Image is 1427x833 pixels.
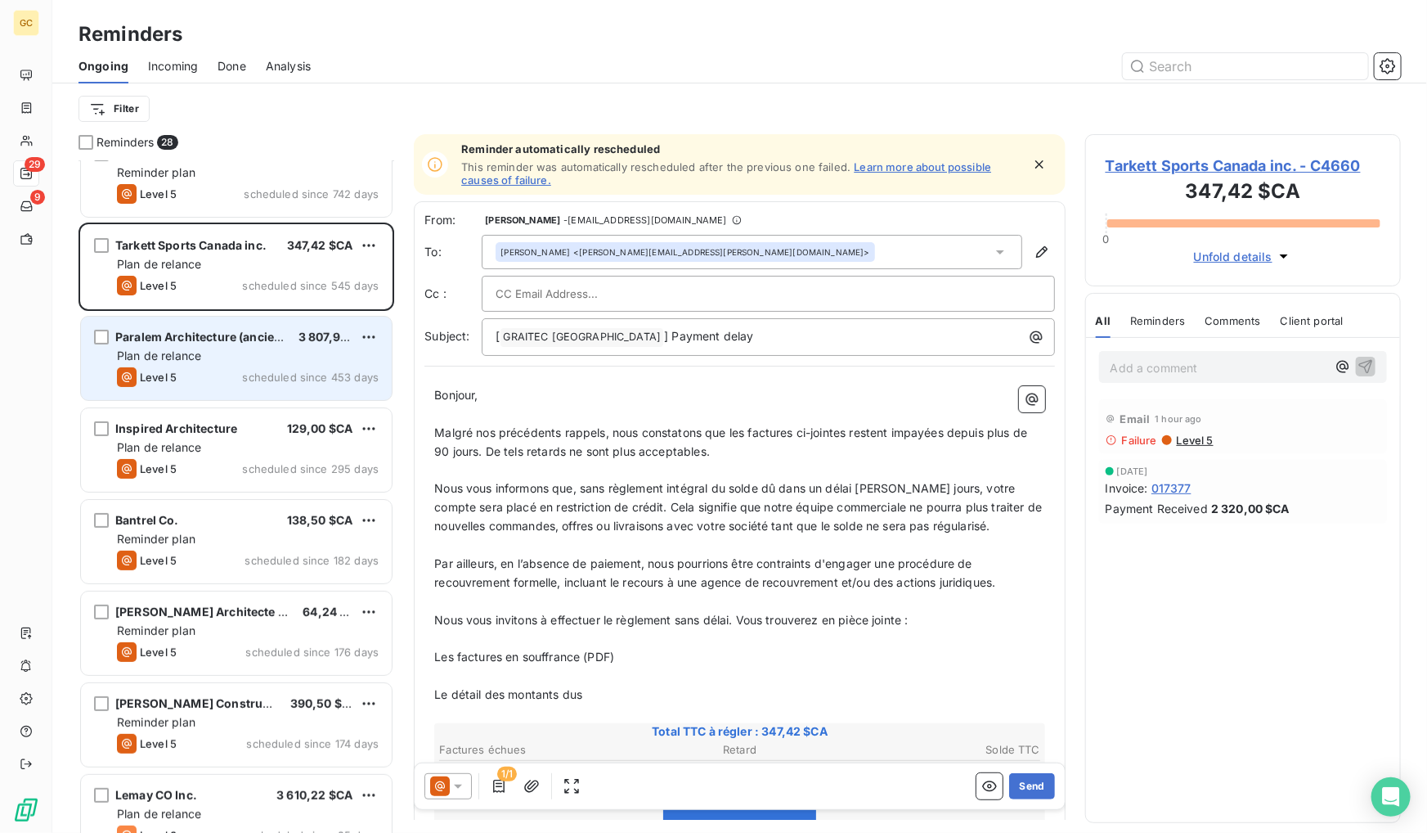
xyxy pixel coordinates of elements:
a: Learn more about possible causes of failure. [461,160,991,187]
span: GRAITEC [GEOGRAPHIC_DATA] [500,328,663,347]
span: Paralem Architecture (anciennement FSA) [115,330,354,344]
span: Reminder plan [117,165,195,179]
span: Plan de relance [117,257,201,271]
h3: Reminders [79,20,182,49]
span: Nous vous informons que, sans règlement intégral du solde dû dans un délai [PERSON_NAME] jours, v... [434,481,1045,533]
span: Total TTC à régler : 347,42 $CA [437,723,1043,740]
span: Bonjour, [434,388,478,402]
span: Le détail des montants dus [434,687,582,701]
span: Level 5 [140,737,177,750]
span: scheduled since 176 days [245,646,379,659]
span: [PERSON_NAME] Architecte + Design [115,605,329,619]
span: Level 5 [140,371,177,384]
span: This reminder was automatically rescheduled after the previous one failed. [461,160,850,173]
span: Reminders [1130,314,1185,327]
span: Payment Received [1106,500,1208,517]
span: Reminders [96,134,154,151]
div: GC [13,10,39,36]
span: Reminder plan [117,624,195,637]
span: Reminder plan [117,532,195,546]
th: Retard [639,741,839,759]
span: 64,24 $CA [303,605,363,619]
span: [DATE] [1117,466,1148,476]
span: Level 5 [140,279,177,292]
span: Failure [1122,434,1157,447]
span: 28 [157,135,177,150]
span: 3 610,22 $CA [276,788,352,802]
input: Search [1123,53,1368,79]
span: ] Payment delay [664,329,753,343]
span: 390,50 $CA [290,696,359,710]
span: Par ailleurs, en l’absence de paiement, nous pourrions être contraints d'engager une procédure de... [434,556,995,589]
span: Nous vous invitons à effectuer le règlement sans délai. Vous trouverez en pièce jointe : [434,613,908,627]
span: 3 807,98 $CA [298,330,375,344]
span: Level 5 [140,462,177,475]
span: [PERSON_NAME] Construction [115,696,292,710]
span: 2 320,00 $CA [1211,500,1290,517]
span: scheduled since 453 days [242,371,379,384]
span: Reminder automatically rescheduled [461,142,1021,155]
span: scheduled since 174 days [246,737,379,750]
span: Tarkett Sports Canada inc. [115,238,267,252]
label: Cc : [424,286,482,302]
button: Filter [79,96,150,122]
button: Send [1009,773,1054,799]
span: Lemay CO Inc. [115,788,197,802]
span: [PERSON_NAME] [485,215,560,225]
span: 138,50 $CA [287,513,353,527]
span: scheduled since 742 days [244,187,379,200]
span: All [1096,314,1111,327]
span: Ongoing [79,58,128,74]
span: Les factures en souffrance (PDF) [434,650,614,664]
label: To: [424,244,482,260]
span: 1/1 [497,767,517,781]
span: Voir et payer la facture [677,817,803,831]
span: 017377 [1151,480,1191,497]
button: Unfold details [1189,247,1297,266]
span: scheduled since 545 days [242,279,379,292]
span: Malgré nos précédents rappels, nous constatons que les factures ci-jointes restent impayées depui... [434,426,1030,458]
span: Tarkett Sports Canada inc. - C4660 [1106,155,1380,177]
span: scheduled since 182 days [245,554,379,567]
input: CC Email Address... [496,281,671,306]
span: 0 [1103,232,1110,245]
span: Level 5 [140,646,177,659]
span: - [EMAIL_ADDRESS][DOMAIN_NAME] [563,215,726,225]
span: [PERSON_NAME] [500,246,570,258]
div: grid [79,160,394,833]
span: Analysis [266,58,311,74]
span: From: [424,212,482,228]
span: Level 5 [1175,434,1214,447]
span: Incoming [148,58,198,74]
span: scheduled since 295 days [242,462,379,475]
span: Plan de relance [117,349,201,362]
span: Comments [1205,314,1261,327]
span: Unfold details [1194,248,1272,265]
div: Open Intercom Messenger [1371,777,1411,817]
span: Reminder plan [117,715,195,729]
span: Done [218,58,246,74]
span: Level 5 [140,187,177,200]
span: [ [496,329,500,343]
span: 129,00 $CA [287,421,353,435]
span: 29 [25,157,45,172]
span: Bantrel Co. [115,513,179,527]
span: 9 [30,190,45,205]
th: Solde TTC [841,741,1041,759]
span: Plan de relance [117,440,201,454]
img: Logo LeanPay [13,797,39,823]
span: Subject: [424,329,469,343]
span: 1 hour ago [1156,414,1203,424]
th: Factures échues [438,741,638,759]
div: <[PERSON_NAME][EMAIL_ADDRESS][PERSON_NAME][DOMAIN_NAME]> [500,246,869,258]
span: Invoice : [1106,480,1148,497]
span: Level 5 [140,554,177,567]
span: 347,42 $CA [287,238,353,252]
span: Inspired Architecture [115,421,237,435]
span: Client portal [1281,314,1344,327]
h3: 347,42 $CA [1106,177,1380,209]
span: Email [1120,412,1151,426]
span: Plan de relance [117,807,201,821]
